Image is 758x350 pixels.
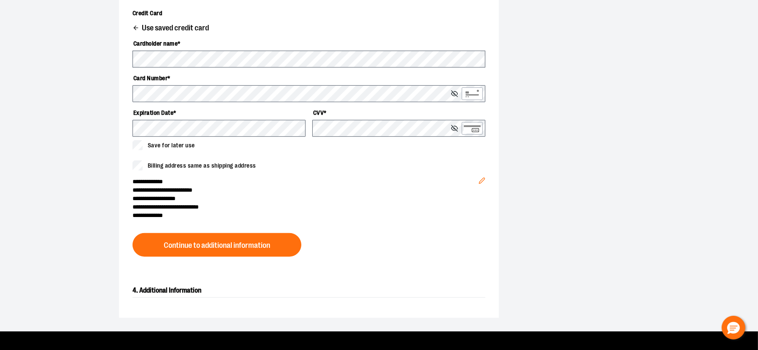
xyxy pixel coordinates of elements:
span: Continue to additional information [164,241,270,250]
h2: 4. Additional Information [133,284,485,298]
button: Edit [472,164,492,193]
button: Continue to additional information [133,233,301,257]
button: Use saved credit card [133,24,209,34]
span: Save for later use [148,141,195,150]
label: Expiration Date * [133,106,306,120]
input: Save for later use [133,140,143,150]
label: Cardholder name * [133,36,485,51]
button: Hello, have a question? Let’s chat. [722,316,745,339]
input: Billing address same as shipping address [133,160,143,171]
label: CVV * [312,106,485,120]
span: Billing address same as shipping address [148,161,256,170]
span: Use saved credit card [142,24,209,32]
span: Credit Card [133,10,162,16]
label: Card Number * [133,71,485,85]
